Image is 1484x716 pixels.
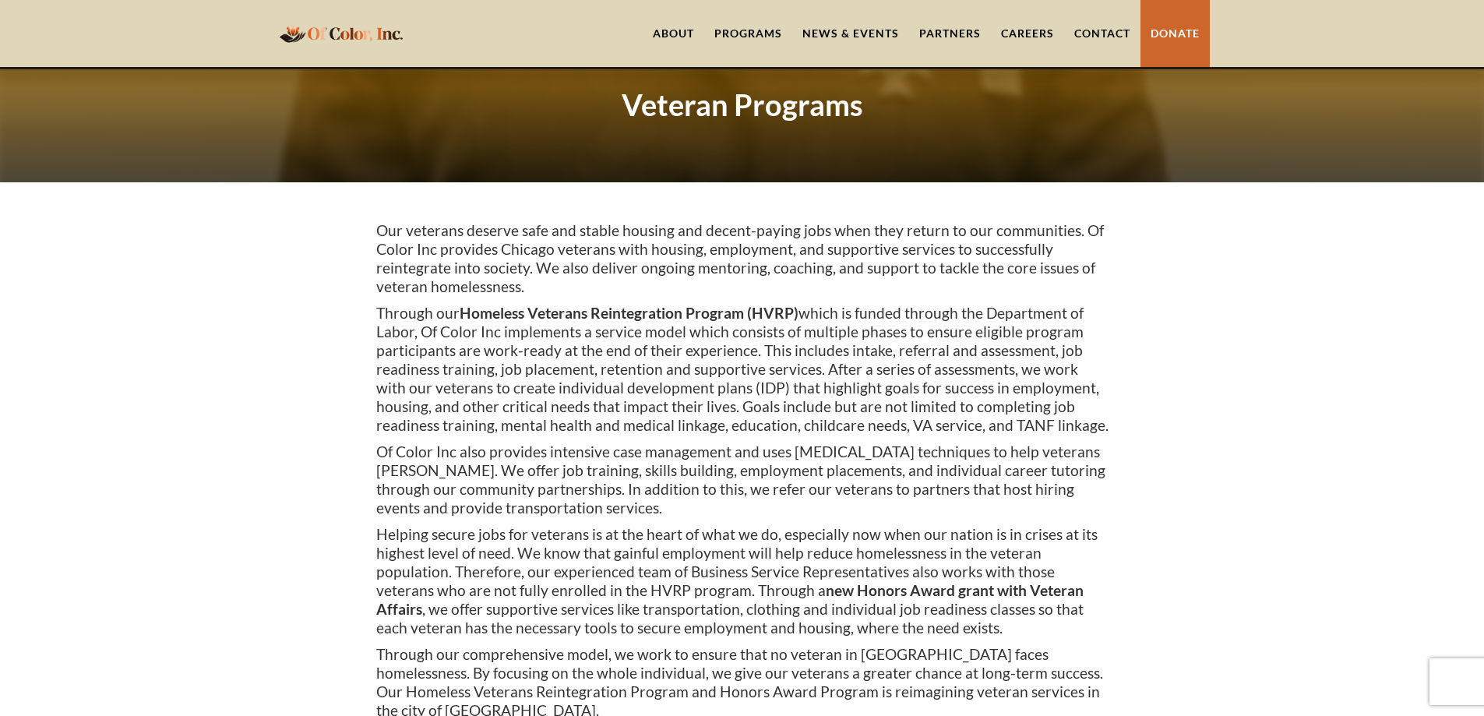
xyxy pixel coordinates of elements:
p: Our veterans deserve safe and stable housing and decent-paying jobs when they return to our commu... [376,221,1109,296]
a: home [275,15,407,51]
strong: new Honors Award grant with Veteran Affairs [376,581,1084,618]
p: Through our which is funded through the Department of Labor, Of Color Inc implements a service mo... [376,304,1109,435]
p: Helping secure jobs for veterans is at the heart of what we do, especially now when our nation is... [376,525,1109,637]
strong: Veteran Programs [622,86,863,122]
strong: Homeless Veterans Reintegration Program (HVRP) [460,304,798,322]
p: Of Color Inc also provides intensive case management and uses [MEDICAL_DATA] techniques to help v... [376,443,1109,517]
div: Programs [714,26,782,41]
